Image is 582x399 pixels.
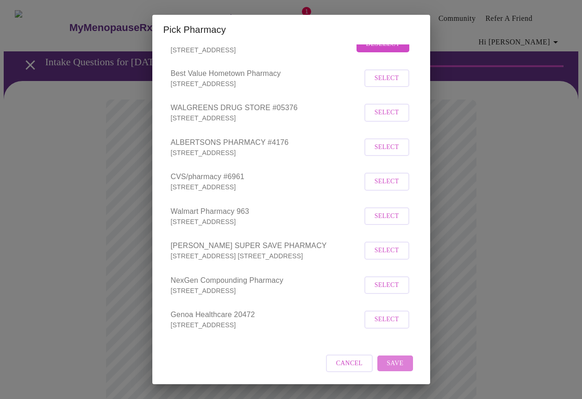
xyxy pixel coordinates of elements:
[375,211,399,222] span: Select
[171,79,362,88] p: [STREET_ADDRESS]
[364,311,409,329] button: Select
[171,286,362,295] p: [STREET_ADDRESS]
[375,73,399,84] span: Select
[375,314,399,325] span: Select
[364,242,409,260] button: Select
[171,309,362,320] span: Genoa Healthcare 20472
[171,102,362,113] span: WALGREENS DRUG STORE #05376
[364,207,409,225] button: Select
[375,176,399,187] span: Select
[171,217,362,226] p: [STREET_ADDRESS]
[326,355,373,373] button: Cancel
[357,36,409,52] button: Deselect
[171,148,362,157] p: [STREET_ADDRESS]
[163,22,419,37] h2: Pick Pharmacy
[364,173,409,191] button: Select
[387,358,403,369] span: Save
[171,275,362,286] span: NexGen Compounding Pharmacy
[377,355,413,372] button: Save
[366,38,400,50] span: Deselect
[171,240,362,251] span: [PERSON_NAME] SUPER SAVE PHARMACY
[171,171,362,182] span: CVS/pharmacy #6961
[364,138,409,156] button: Select
[375,280,399,291] span: Select
[336,358,363,369] span: Cancel
[364,104,409,122] button: Select
[171,113,362,123] p: [STREET_ADDRESS]
[171,45,355,55] p: [STREET_ADDRESS]
[171,137,362,148] span: ALBERTSONS PHARMACY #4176
[375,245,399,256] span: Select
[375,107,399,118] span: Select
[364,276,409,294] button: Select
[364,69,409,87] button: Select
[171,251,362,261] p: [STREET_ADDRESS] [STREET_ADDRESS]
[171,320,362,330] p: [STREET_ADDRESS]
[171,206,362,217] span: Walmart Pharmacy 963
[375,142,399,153] span: Select
[171,68,362,79] span: Best Value Hometown Pharmacy
[171,182,362,192] p: [STREET_ADDRESS]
